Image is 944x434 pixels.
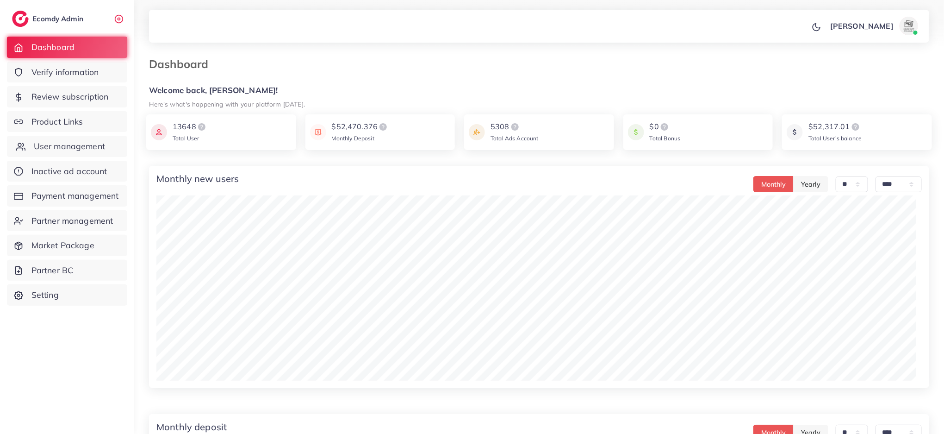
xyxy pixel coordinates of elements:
[378,121,389,132] img: logo
[156,173,239,184] h4: Monthly new users
[7,185,127,207] a: Payment management
[787,121,803,143] img: icon payment
[31,289,59,301] span: Setting
[7,86,127,107] a: Review subscription
[753,176,794,192] button: Monthly
[808,121,862,132] div: $52,317.01
[7,284,127,306] a: Setting
[149,100,305,108] small: Here's what's happening with your platform [DATE].
[151,121,167,143] img: icon payment
[149,57,216,71] h3: Dashboard
[509,121,521,132] img: logo
[156,421,227,433] h4: Monthly deposit
[31,190,119,202] span: Payment management
[659,121,670,132] img: logo
[793,176,828,192] button: Yearly
[31,165,107,177] span: Inactive ad account
[7,210,127,232] a: Partner management
[7,111,127,132] a: Product Links
[31,239,94,252] span: Market Package
[830,20,894,31] p: [PERSON_NAME]
[173,135,199,142] span: Total User
[650,121,681,132] div: $0
[31,215,113,227] span: Partner management
[332,135,374,142] span: Monthly Deposit
[469,121,485,143] img: icon payment
[34,140,105,152] span: User management
[332,121,389,132] div: $52,470.376
[31,66,99,78] span: Verify information
[149,86,929,95] h5: Welcome back, [PERSON_NAME]!
[850,121,861,132] img: logo
[31,41,75,53] span: Dashboard
[491,135,539,142] span: Total Ads Account
[825,17,922,35] a: [PERSON_NAME]avatar
[7,260,127,281] a: Partner BC
[7,161,127,182] a: Inactive ad account
[310,121,326,143] img: icon payment
[650,135,681,142] span: Total Bonus
[12,11,86,27] a: logoEcomdy Admin
[7,37,127,58] a: Dashboard
[31,116,83,128] span: Product Links
[31,91,109,103] span: Review subscription
[628,121,644,143] img: icon payment
[900,17,918,35] img: avatar
[491,121,539,132] div: 5308
[808,135,862,142] span: Total User’s balance
[173,121,207,132] div: 13648
[7,235,127,256] a: Market Package
[7,136,127,157] a: User management
[32,14,86,23] h2: Ecomdy Admin
[12,11,29,27] img: logo
[7,62,127,83] a: Verify information
[31,264,74,277] span: Partner BC
[196,121,207,132] img: logo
